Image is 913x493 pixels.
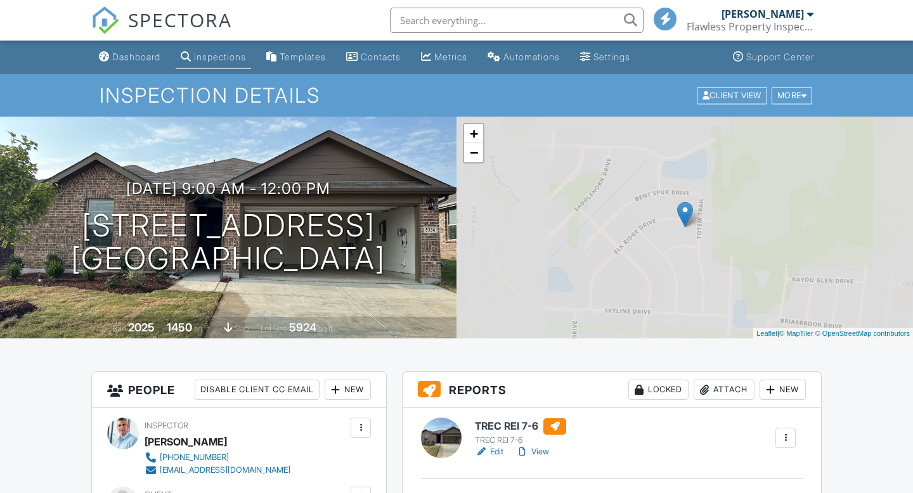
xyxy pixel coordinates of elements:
a: Client View [696,90,770,99]
a: Leaflet [756,330,777,337]
a: SPECTORA [91,17,232,44]
h3: People [92,372,386,408]
span: SPECTORA [128,6,232,33]
a: Metrics [416,46,472,69]
div: 5924 [289,321,316,334]
div: 1450 [167,321,192,334]
input: Search everything... [390,8,644,33]
div: New [325,380,371,400]
a: Templates [261,46,331,69]
a: Dashboard [94,46,165,69]
div: Inspections [194,51,246,62]
div: Templates [280,51,326,62]
a: Settings [575,46,635,69]
h3: [DATE] 9:00 am - 12:00 pm [126,180,330,197]
div: Dashboard [112,51,160,62]
h1: Inspection Details [100,84,813,106]
div: Metrics [434,51,467,62]
div: Disable Client CC Email [195,380,320,400]
a: [PHONE_NUMBER] [145,451,290,464]
div: New [760,380,806,400]
a: © OpenStreetMap contributors [815,330,910,337]
span: Built [112,324,126,333]
div: Settings [593,51,630,62]
a: Contacts [341,46,406,69]
span: Inspector [145,421,188,430]
div: Support Center [746,51,814,62]
a: [EMAIL_ADDRESS][DOMAIN_NAME] [145,464,290,477]
div: [EMAIL_ADDRESS][DOMAIN_NAME] [160,465,290,475]
span: sq. ft. [194,324,212,333]
a: © MapTiler [779,330,813,337]
a: View [516,445,549,458]
a: Inspections [176,46,251,69]
div: [PHONE_NUMBER] [160,452,229,463]
div: 2025 [128,321,155,334]
h3: Reports [403,372,821,408]
div: [PERSON_NAME] [145,432,227,451]
div: Locked [628,380,689,400]
div: Automations [503,51,560,62]
a: Zoom out [464,143,483,162]
a: Edit [475,445,503,458]
div: Flawless Property Inspections [687,20,813,33]
h1: [STREET_ADDRESS] [GEOGRAPHIC_DATA] [71,209,385,276]
div: Client View [697,87,767,104]
div: Contacts [361,51,401,62]
a: Automations (Basic) [482,46,565,69]
img: The Best Home Inspection Software - Spectora [91,6,119,34]
div: TREC REI 7-6 [475,435,566,445]
span: slab [235,324,249,333]
div: Attach [694,380,754,400]
h6: TREC REI 7-6 [475,418,566,435]
div: [PERSON_NAME] [722,8,804,20]
span: Lot Size [261,324,287,333]
a: TREC REI 7-6 TREC REI 7-6 [475,418,566,446]
div: | [753,328,913,339]
a: Zoom in [464,124,483,143]
div: More [772,87,813,104]
span: sq.ft. [318,324,334,333]
a: Support Center [728,46,819,69]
